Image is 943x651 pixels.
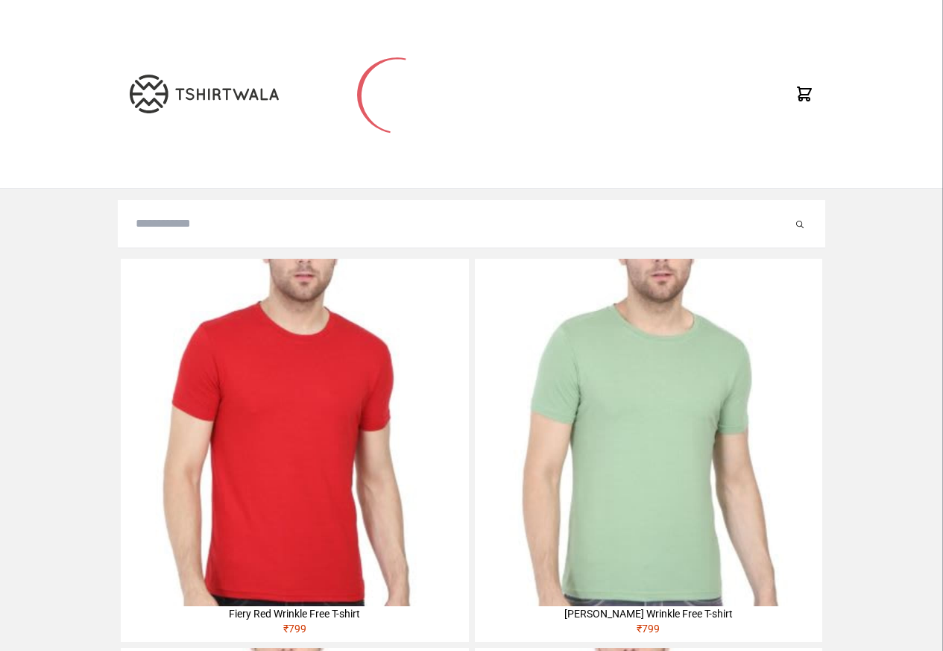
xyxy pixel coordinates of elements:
div: Fiery Red Wrinkle Free T-shirt [121,606,468,621]
button: Submit your search query. [792,215,807,233]
div: ₹ 799 [121,621,468,642]
a: Fiery Red Wrinkle Free T-shirt₹799 [121,259,468,642]
img: TW-LOGO-400-104.png [130,75,279,113]
div: [PERSON_NAME] Wrinkle Free T-shirt [475,606,822,621]
img: 4M6A2211-320x320.jpg [475,259,822,606]
img: 4M6A2225-320x320.jpg [121,259,468,606]
div: ₹ 799 [475,621,822,642]
a: [PERSON_NAME] Wrinkle Free T-shirt₹799 [475,259,822,642]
